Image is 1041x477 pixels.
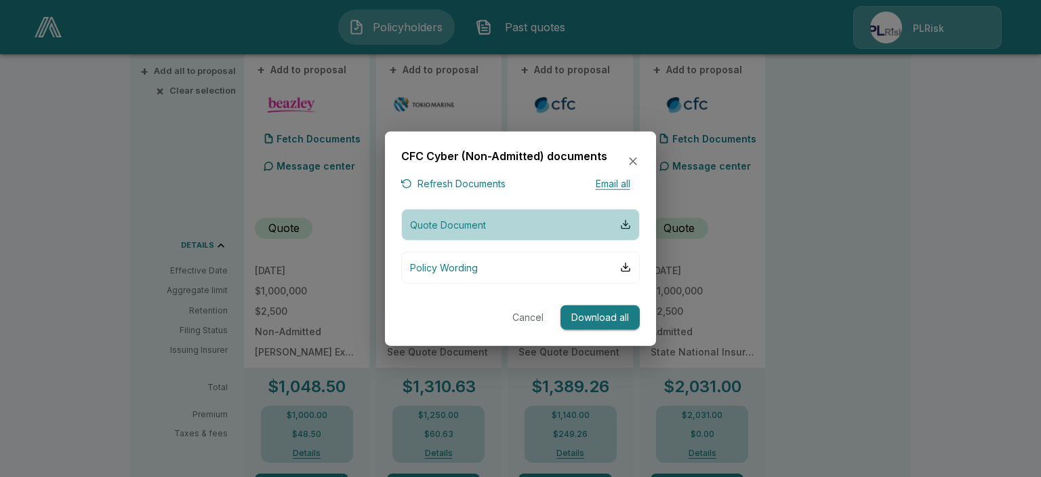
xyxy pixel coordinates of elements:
button: Download all [560,305,640,330]
h6: CFC Cyber (Non-Admitted) documents [401,147,607,165]
button: Policy Wording [401,251,640,283]
button: Refresh Documents [401,176,506,193]
button: Cancel [506,305,550,330]
p: Quote Document [410,217,486,231]
button: Email all [586,176,640,193]
button: Quote Document [401,208,640,240]
p: Policy Wording [410,260,478,274]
